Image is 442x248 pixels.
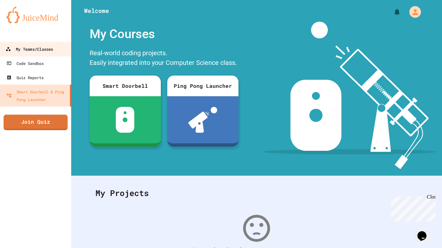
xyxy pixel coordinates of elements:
[86,22,242,46] div: My Courses
[4,115,68,130] a: Join Quiz
[262,22,436,169] img: banner-image-my-projects.png
[388,194,436,222] iframe: chat widget
[6,6,65,23] img: logo-orange.svg
[86,46,242,71] div: Real-world coding projects. Easily integrated into your Computer Science class.
[6,74,44,81] div: Quiz Reports
[381,6,403,17] div: My Notifications
[188,107,217,133] img: ppl-with-ball.png
[3,3,45,41] div: Chat with us now!Close
[6,59,44,67] div: Code Sandbox
[403,5,423,19] div: My Account
[167,76,238,96] div: Ping Pong Launcher
[89,181,424,206] div: My Projects
[90,76,161,96] div: Smart Doorbell
[6,45,53,53] div: My Teams/Classes
[415,222,436,242] iframe: chat widget
[6,88,67,103] div: Smart Doorbell & Ping Pong Launcher
[116,107,134,133] img: sdb-white.svg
